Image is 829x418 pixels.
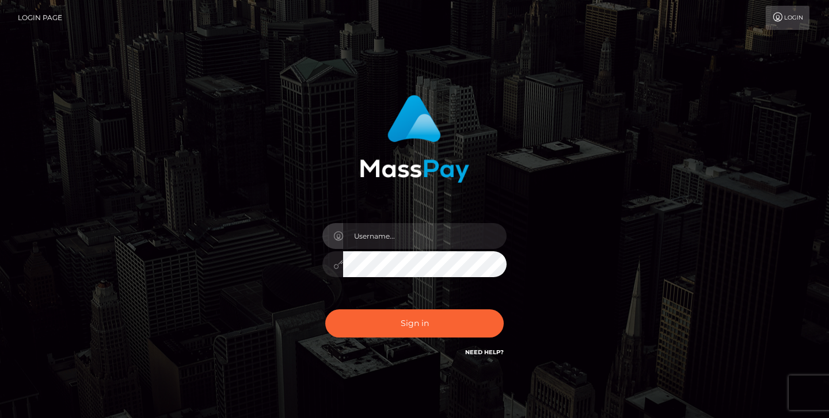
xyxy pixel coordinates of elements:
img: MassPay Login [360,95,469,183]
a: Login [766,6,809,30]
input: Username... [343,223,507,249]
button: Sign in [325,309,504,338]
a: Need Help? [465,348,504,356]
a: Login Page [18,6,62,30]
